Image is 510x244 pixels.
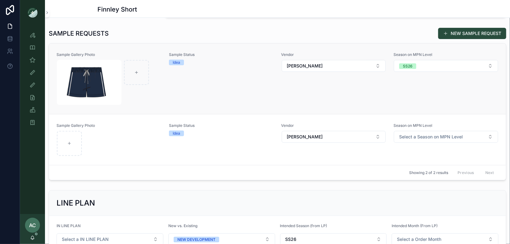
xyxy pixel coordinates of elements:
button: Select Button [394,131,498,143]
button: NEW SAMPLE REQUEST [438,28,506,39]
span: Season on MPN Level [394,52,498,57]
span: [PERSON_NAME] [287,63,323,69]
a: Sample Gallery PhotoSample StatusIdeaVendorSelect ButtonSeason on MPN LevelSelect Button [49,114,506,165]
span: Sample Gallery Photo [57,52,161,57]
img: Screenshot-2025-09-04-at-9.32.06-AM.png [57,60,121,105]
span: Sample Status [169,123,274,128]
span: Select a IN LINE PLAN [62,236,109,242]
span: Sample Gallery Photo [57,123,161,128]
div: SS26 [403,63,413,69]
span: [PERSON_NAME] [287,134,323,140]
h1: SAMPLE REQUESTS [49,29,109,38]
button: Select Button [394,60,498,72]
div: scrollable content [20,25,45,214]
span: Select a Season on MPN Level [399,134,463,140]
span: New vs. Existing [168,223,197,228]
div: Idea [173,131,180,136]
span: IN LINE PLAN [57,223,81,228]
span: SS26 [285,236,297,242]
h2: LINE PLAN [57,198,95,208]
span: Showing 2 of 2 results [409,170,448,175]
button: Select Button [282,60,386,72]
span: AC [29,222,36,229]
a: Sample Gallery PhotoScreenshot-2025-09-04-at-9.32.06-AM.pngSample StatusIdeaVendorSelect ButtonSe... [49,43,506,114]
span: Intended Season (from LP) [280,223,327,228]
span: Select a Order Month [397,236,441,242]
div: Idea [173,60,180,65]
div: NEW DEVELOPMENT [177,237,215,242]
h1: Finnley Short [98,5,137,14]
span: Sample Status [169,52,274,57]
span: Intended Month (From LP) [392,223,438,228]
span: Vendor [281,123,386,128]
button: Select Button [282,131,386,143]
span: Vendor [281,52,386,57]
img: App logo [27,7,37,17]
span: Season on MPN Level [394,123,498,128]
